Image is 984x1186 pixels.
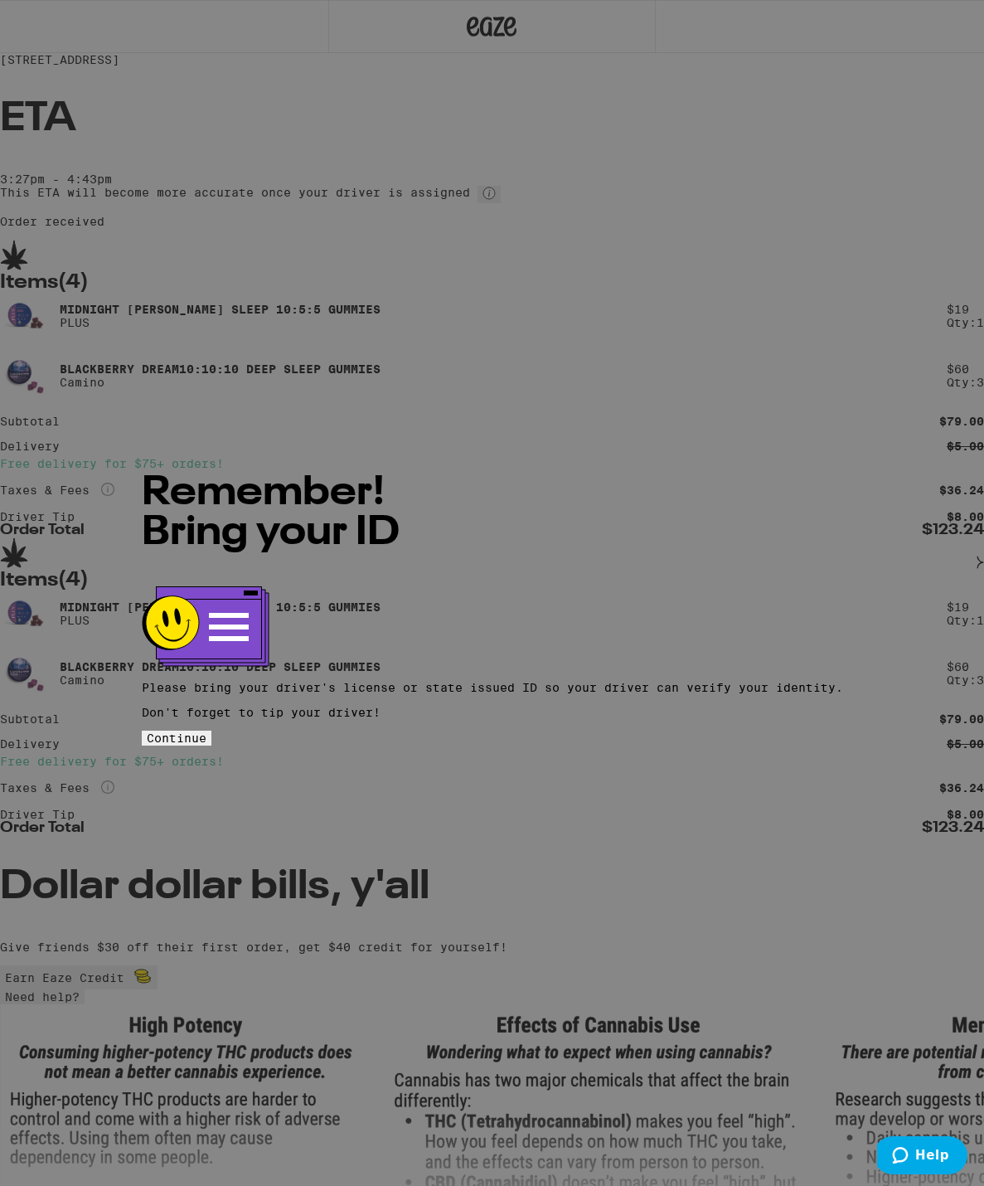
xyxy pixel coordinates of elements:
[142,731,211,746] button: Continue
[142,681,843,694] p: Please bring your driver's license or state issued ID so your driver can verify your identity.
[142,474,400,553] span: Remember! Bring your ID
[877,1136,967,1178] iframe: Opens a widget where you can find more information
[147,732,206,745] span: Continue
[142,706,843,719] p: Don't forget to tip your driver!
